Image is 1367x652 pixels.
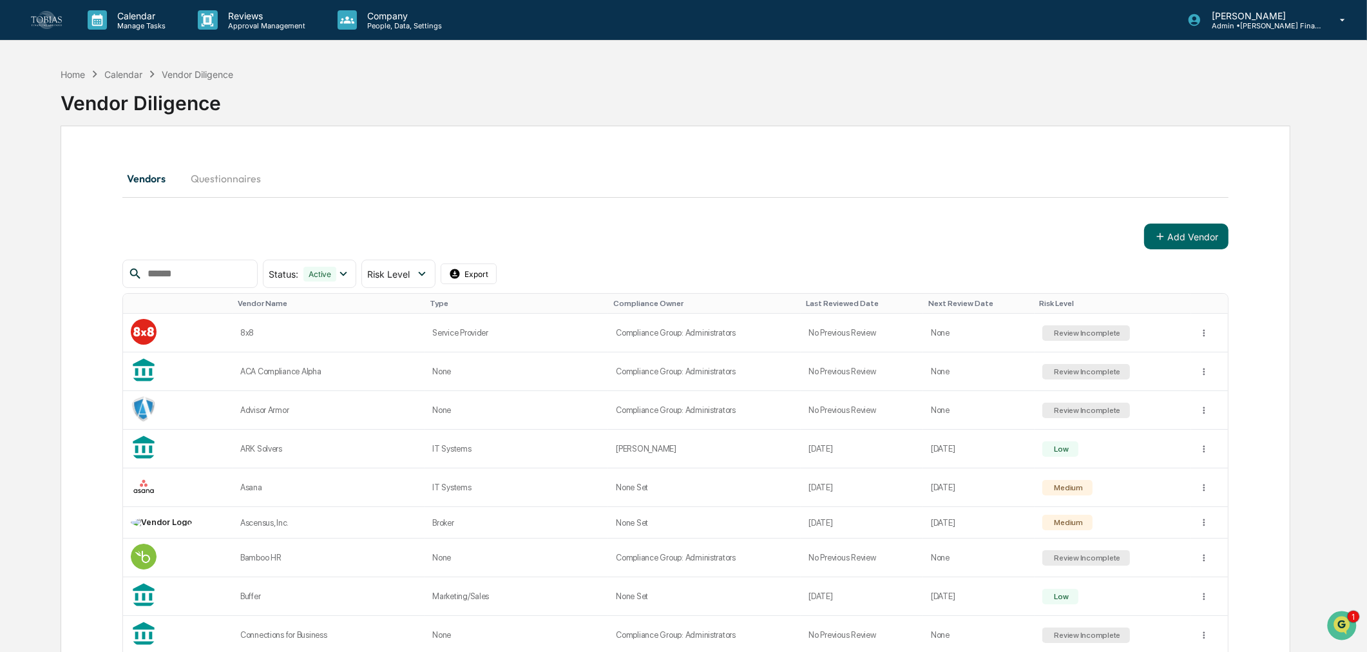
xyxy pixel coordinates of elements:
[801,391,923,430] td: No Previous Review
[928,299,1029,308] div: Toggle SortBy
[801,577,923,616] td: [DATE]
[613,299,796,308] div: Toggle SortBy
[106,229,160,242] span: Attestations
[357,10,448,21] p: Company
[240,444,417,454] div: ARK Solvers
[58,99,211,111] div: Start new chat
[131,474,157,499] img: Vendor Logo
[240,405,417,415] div: Advisor Armor
[114,175,140,186] span: [DATE]
[441,264,497,284] button: Export
[1201,10,1321,21] p: [PERSON_NAME]
[1052,406,1121,415] div: Review Incomplete
[1052,329,1121,338] div: Review Incomplete
[269,269,298,280] span: Status :
[131,396,157,422] img: Vendor Logo
[8,248,86,271] a: 🔎Data Lookup
[88,224,165,247] a: 🗄️Attestations
[180,163,271,194] button: Questionnaires
[923,468,1035,507] td: [DATE]
[8,224,88,247] a: 🖐️Preclearance
[1052,367,1121,376] div: Review Incomplete
[13,27,234,48] p: How can we help?
[923,391,1035,430] td: None
[1052,445,1069,454] div: Low
[26,176,36,186] img: 1746055101610-c473b297-6a78-478c-a979-82029cc54cd1
[801,468,923,507] td: [DATE]
[218,21,312,30] p: Approval Management
[801,507,923,539] td: [DATE]
[608,468,801,507] td: None Set
[608,314,801,352] td: Compliance Group: Administrators
[61,81,1291,115] div: Vendor Diligence
[104,69,142,80] div: Calendar
[218,10,312,21] p: Reviews
[240,328,417,338] div: 8x8
[303,267,336,282] div: Active
[357,21,448,30] p: People, Data, Settings
[425,314,608,352] td: Service Provider
[425,539,608,577] td: None
[61,69,85,80] div: Home
[1201,21,1321,30] p: Admin • [PERSON_NAME] Financial Advisors
[923,577,1035,616] td: [DATE]
[425,577,608,616] td: Marketing/Sales
[219,102,234,118] button: Start new chat
[425,430,608,468] td: IT Systems
[238,299,419,308] div: Toggle SortBy
[240,367,417,376] div: ACA Compliance Alpha
[1052,631,1121,640] div: Review Incomplete
[608,391,801,430] td: Compliance Group: Administrators
[801,314,923,352] td: No Previous Review
[26,253,81,266] span: Data Lookup
[1326,609,1361,644] iframe: Open customer support
[122,163,180,194] button: Vendors
[608,507,801,539] td: None Set
[107,175,111,186] span: •
[240,630,417,640] div: Connections for Business
[131,544,157,570] img: Vendor Logo
[200,140,234,156] button: See all
[608,577,801,616] td: None Set
[131,517,192,528] img: Vendor Logo
[1052,518,1083,527] div: Medium
[806,299,918,308] div: Toggle SortBy
[801,352,923,391] td: No Previous Review
[923,314,1035,352] td: None
[240,483,417,492] div: Asana
[133,299,227,308] div: Toggle SortBy
[40,175,104,186] span: [PERSON_NAME]
[93,230,104,240] div: 🗄️
[240,518,417,528] div: Ascensus, Inc.
[13,254,23,265] div: 🔎
[1052,553,1121,562] div: Review Incomplete
[425,468,608,507] td: IT Systems
[107,21,172,30] p: Manage Tasks
[608,539,801,577] td: Compliance Group: Administrators
[31,11,62,28] img: logo
[13,99,36,122] img: 1746055101610-c473b297-6a78-478c-a979-82029cc54cd1
[923,430,1035,468] td: [DATE]
[430,299,603,308] div: Toggle SortBy
[923,352,1035,391] td: None
[608,430,801,468] td: [PERSON_NAME]
[13,163,33,184] img: Jack Rasmussen
[1052,483,1083,492] div: Medium
[923,539,1035,577] td: None
[122,163,1228,194] div: secondary tabs example
[162,69,233,80] div: Vendor Diligence
[240,591,417,601] div: Buffer
[425,352,608,391] td: None
[1052,592,1069,601] div: Low
[240,553,417,562] div: Bamboo HR
[801,539,923,577] td: No Previous Review
[367,269,410,280] span: Risk Level
[27,99,50,122] img: 8933085812038_c878075ebb4cc5468115_72.jpg
[26,229,83,242] span: Preclearance
[1201,299,1223,308] div: Toggle SortBy
[608,352,801,391] td: Compliance Group: Administrators
[1040,299,1186,308] div: Toggle SortBy
[58,111,177,122] div: We're available if you need us!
